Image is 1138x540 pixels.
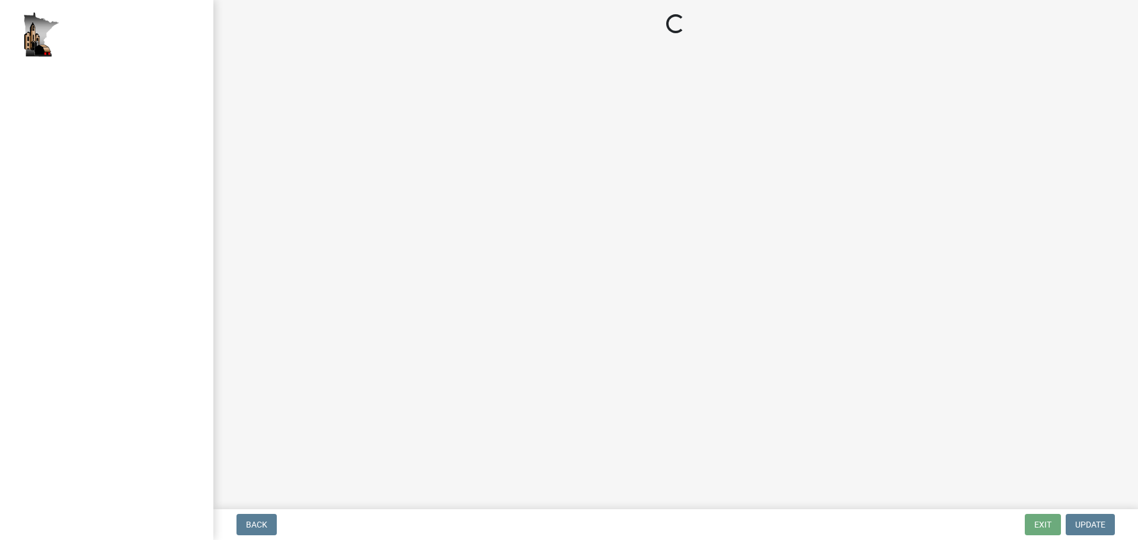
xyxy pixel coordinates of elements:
[1075,520,1105,529] span: Update
[246,520,267,529] span: Back
[24,12,59,57] img: Houston County, Minnesota
[1066,514,1115,535] button: Update
[1025,514,1061,535] button: Exit
[236,514,277,535] button: Back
